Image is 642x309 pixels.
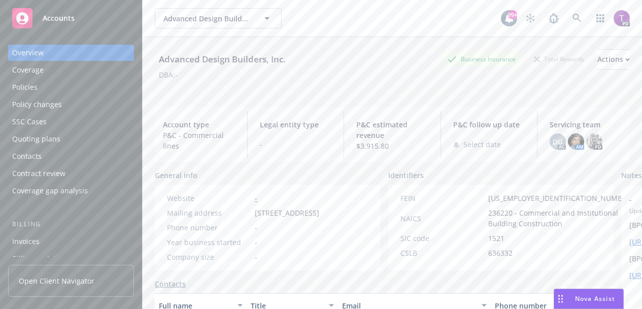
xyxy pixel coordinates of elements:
[255,208,319,218] span: [STREET_ADDRESS]
[12,165,65,182] div: Contract review
[260,139,332,150] span: -
[12,251,63,267] div: Billing updates
[8,251,134,267] a: Billing updates
[453,119,525,130] span: P&C follow up date
[8,79,134,95] a: Policies
[356,141,428,151] span: $3,915.80
[8,45,134,61] a: Overview
[590,8,611,28] a: Switch app
[8,62,134,78] a: Coverage
[488,193,633,203] span: [US_EMPLOYER_IDENTIFICATION_NUMBER]
[12,233,40,250] div: Invoices
[356,119,428,141] span: P&C estimated revenue
[8,148,134,164] a: Contacts
[12,183,88,199] div: Coverage gap analysis
[400,213,484,224] div: NAICS
[488,233,504,244] span: 1521
[12,148,42,164] div: Contacts
[586,133,602,150] img: photo
[12,45,44,61] div: Overview
[8,131,134,147] a: Quoting plans
[255,193,257,203] a: -
[554,289,624,309] button: Nova Assist
[8,219,134,229] div: Billing
[12,79,38,95] div: Policies
[155,8,282,28] button: Advanced Design Builders, Inc.
[260,119,332,130] span: Legal entity type
[43,14,75,22] span: Accounts
[163,130,235,151] span: P&C - Commercial lines
[167,222,251,233] div: Phone number
[400,233,484,244] div: SIC code
[12,96,62,113] div: Policy changes
[567,8,587,28] a: Search
[12,131,60,147] div: Quoting plans
[163,13,251,24] span: Advanced Design Builders, Inc.
[167,193,251,203] div: Website
[8,96,134,113] a: Policy changes
[255,222,257,233] span: -
[167,252,251,262] div: Company size
[19,276,94,286] span: Open Client Navigator
[159,70,178,80] div: DBA: -
[8,183,134,199] a: Coverage gap analysis
[597,50,630,69] div: Actions
[400,248,484,258] div: CSLB
[8,165,134,182] a: Contract review
[520,8,540,28] a: Stop snowing
[614,10,630,26] img: photo
[8,114,134,130] a: SSC Cases
[463,139,501,150] span: Select date
[167,208,251,218] div: Mailing address
[553,136,563,147] span: DG
[155,53,290,66] div: Advanced Design Builders, Inc.
[443,53,521,65] div: Business Insurance
[167,237,251,248] div: Year business started
[388,170,424,181] span: Identifiers
[568,133,584,150] img: photo
[544,8,564,28] a: Report a Bug
[12,62,44,78] div: Coverage
[621,170,642,182] span: Notes
[597,49,630,70] button: Actions
[8,4,134,32] a: Accounts
[575,294,615,303] span: Nova Assist
[255,252,257,262] span: -
[163,119,235,130] span: Account type
[550,119,622,130] span: Servicing team
[554,289,567,308] div: Drag to move
[255,237,257,248] span: -
[488,208,633,229] span: 236220 - Commercial and Institutional Building Construction
[12,114,47,130] div: SSC Cases
[488,248,513,258] span: 636332
[400,193,484,203] div: FEIN
[8,233,134,250] a: Invoices
[155,279,186,289] a: Contacts
[508,10,517,19] div: 99+
[529,53,589,65] div: Total Rewards
[155,170,197,181] span: General info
